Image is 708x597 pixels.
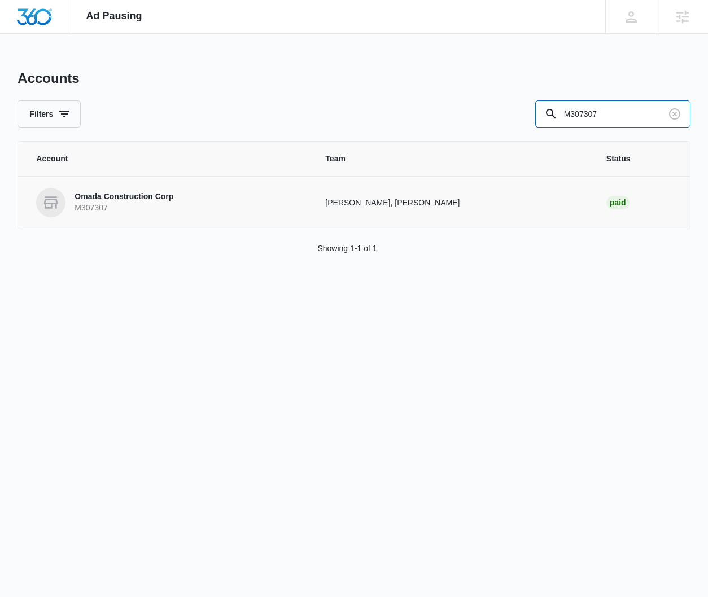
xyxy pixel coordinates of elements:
p: [PERSON_NAME], [PERSON_NAME] [325,197,579,209]
a: Omada Construction CorpM307307 [36,188,298,217]
span: Team [325,153,579,165]
p: Omada Construction Corp [75,191,173,203]
p: M307307 [75,203,173,214]
h1: Accounts [18,70,79,87]
button: Filters [18,100,81,128]
span: Status [606,153,672,165]
button: Clear [666,105,684,123]
span: Ad Pausing [86,10,142,22]
div: Paid [606,196,630,209]
input: Search By Account Number [535,100,690,128]
p: Showing 1-1 of 1 [317,243,377,254]
span: Account [36,153,298,165]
